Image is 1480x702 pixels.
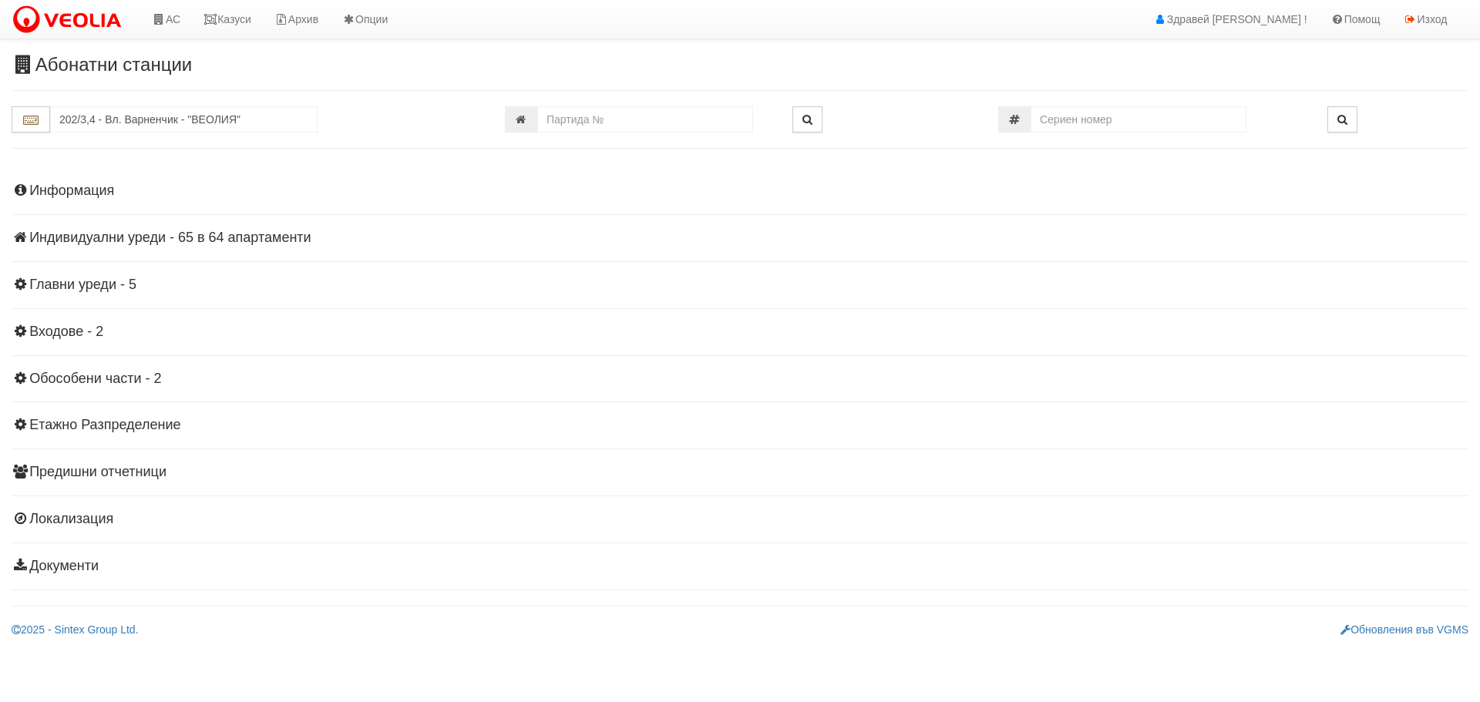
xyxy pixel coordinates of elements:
[12,371,1468,387] h4: Обособени части - 2
[1031,106,1246,133] input: Сериен номер
[12,183,1468,199] h4: Информация
[1340,623,1468,636] a: Обновления във VGMS
[537,106,753,133] input: Партида №
[12,277,1468,293] h4: Главни уреди - 5
[12,512,1468,527] h4: Локализация
[12,55,1468,75] h3: Абонатни станции
[12,623,139,636] a: 2025 - Sintex Group Ltd.
[12,559,1468,574] h4: Документи
[12,324,1468,340] h4: Входове - 2
[12,465,1468,480] h4: Предишни отчетници
[12,230,1468,246] h4: Индивидуални уреди - 65 в 64 апартаменти
[12,418,1468,433] h4: Етажно Разпределение
[50,106,318,133] input: Абонатна станция
[12,4,129,36] img: VeoliaLogo.png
